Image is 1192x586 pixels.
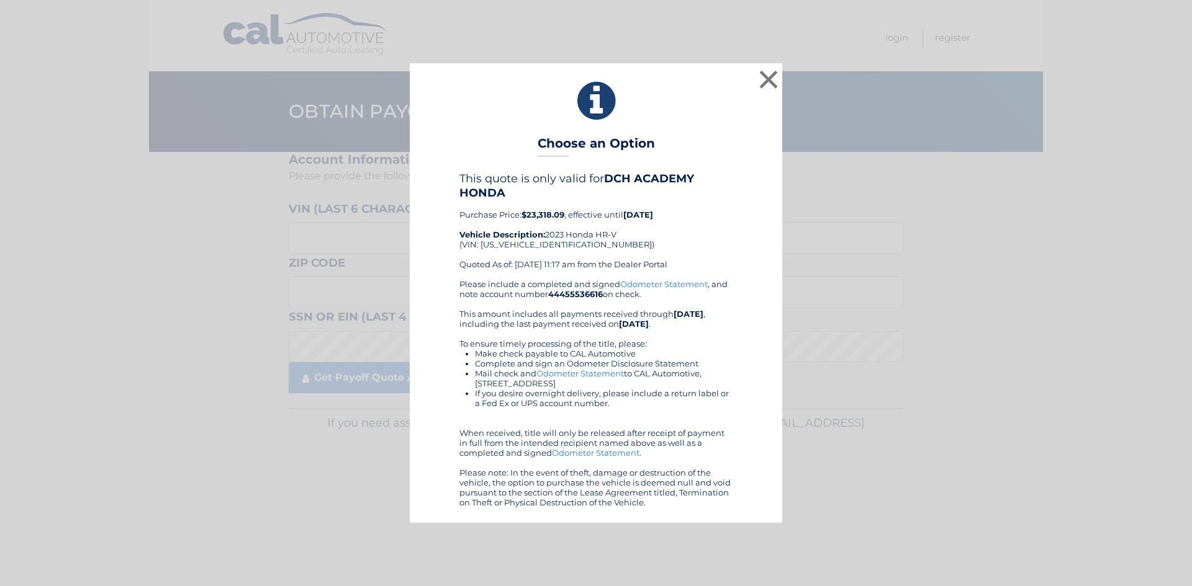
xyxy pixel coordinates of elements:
b: DCH ACADEMY HONDA [459,172,694,199]
a: Odometer Statement [620,279,708,289]
button: × [756,67,781,92]
b: [DATE] [623,210,653,220]
b: 44455536616 [548,289,603,299]
div: Purchase Price: , effective until 2023 Honda HR-V (VIN: [US_VEHICLE_IDENTIFICATION_NUMBER]) Quote... [459,172,733,278]
a: Odometer Statement [536,368,624,378]
li: Complete and sign an Odometer Disclosure Statement [475,358,733,368]
strong: Vehicle Description: [459,229,545,239]
a: Odometer Statement [552,448,639,458]
b: $23,318.09 [521,210,564,220]
li: Mail check and to CAL Automotive, [STREET_ADDRESS] [475,368,733,388]
h4: This quote is only valid for [459,172,733,199]
li: If you desire overnight delivery, please include a return label or a Fed Ex or UPS account number. [475,388,733,408]
li: Make check payable to CAL Automotive [475,348,733,358]
b: [DATE] [674,309,703,319]
div: Please include a completed and signed , and note account number on check. This amount includes al... [459,279,733,507]
b: [DATE] [619,319,649,329]
h3: Choose an Option [538,136,655,158]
